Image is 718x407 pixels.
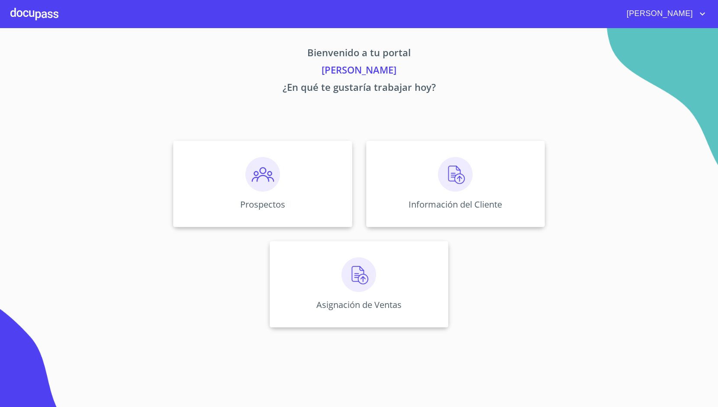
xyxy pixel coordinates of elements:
img: carga.png [438,157,473,192]
p: Bienvenido a tu portal [93,45,626,63]
img: prospectos.png [245,157,280,192]
button: account of current user [620,7,708,21]
p: Prospectos [240,199,285,210]
p: Información del Cliente [409,199,502,210]
p: Asignación de Ventas [316,299,402,311]
span: [PERSON_NAME] [620,7,697,21]
p: ¿En qué te gustaría trabajar hoy? [93,80,626,97]
img: carga.png [341,257,376,292]
p: [PERSON_NAME] [93,63,626,80]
